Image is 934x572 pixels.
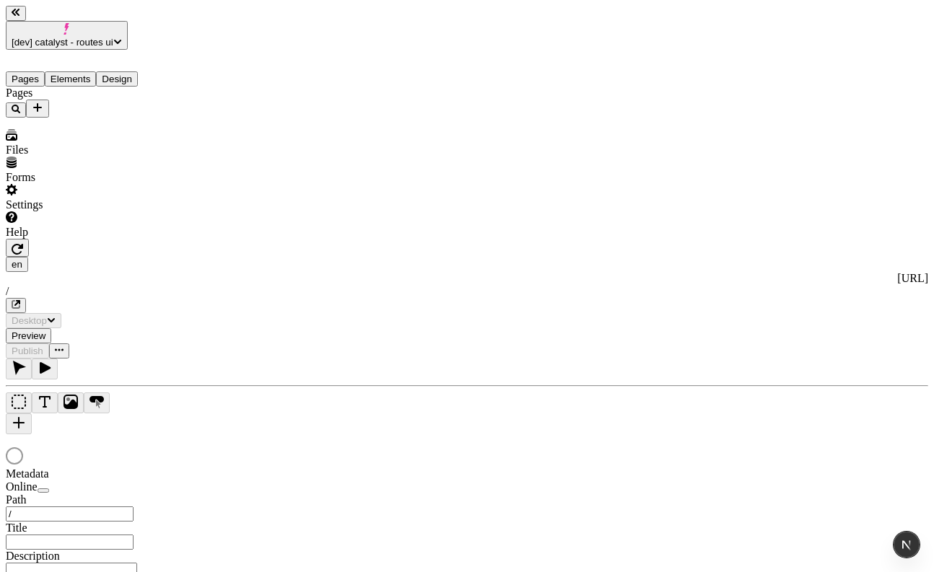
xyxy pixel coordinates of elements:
[6,550,60,562] span: Description
[6,313,61,328] button: Desktop
[12,315,47,326] span: Desktop
[6,522,27,534] span: Title
[6,328,51,343] button: Preview
[26,100,49,118] button: Add new
[12,259,22,270] span: en
[12,346,43,356] span: Publish
[12,37,113,48] span: [dev] catalyst - routes ui
[6,257,28,272] button: Open locale picker
[84,392,110,413] button: Button
[6,285,928,298] div: /
[6,493,26,506] span: Path
[45,71,97,87] button: Elements
[58,392,84,413] button: Image
[6,480,38,493] span: Online
[6,87,179,100] div: Pages
[6,71,45,87] button: Pages
[6,343,49,358] button: Publish
[96,71,138,87] button: Design
[32,392,58,413] button: Text
[6,171,179,184] div: Forms
[6,272,928,285] div: [URL]
[6,392,32,413] button: Box
[6,198,179,211] div: Settings
[6,144,179,157] div: Files
[12,330,45,341] span: Preview
[6,226,179,239] div: Help
[6,21,128,50] button: [dev] catalyst - routes ui
[6,467,179,480] div: Metadata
